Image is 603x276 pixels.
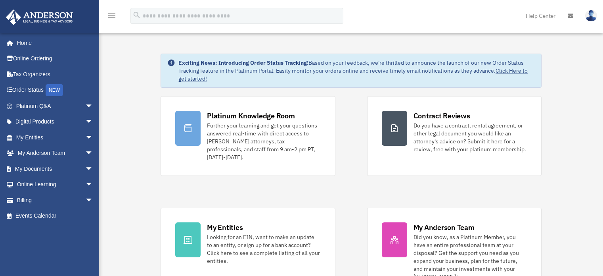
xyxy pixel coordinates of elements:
span: arrow_drop_down [85,98,101,114]
a: Contract Reviews Do you have a contract, rental agreement, or other legal document you would like... [367,96,542,176]
div: My Entities [207,222,243,232]
div: Contract Reviews [413,111,470,121]
span: arrow_drop_down [85,192,101,208]
a: Order StatusNEW [6,82,105,98]
span: arrow_drop_down [85,114,101,130]
span: arrow_drop_down [85,177,101,193]
div: Platinum Knowledge Room [207,111,295,121]
div: Looking for an EIN, want to make an update to an entity, or sign up for a bank account? Click her... [207,233,320,265]
a: Events Calendar [6,208,105,224]
div: Further your learning and get your questions answered real-time with direct access to [PERSON_NAM... [207,122,320,161]
a: Platinum Q&Aarrow_drop_down [6,98,105,114]
a: Online Ordering [6,51,105,67]
img: User Pic [585,10,597,21]
strong: Exciting News: Introducing Order Status Tracking! [178,59,308,66]
span: arrow_drop_down [85,145,101,162]
a: Click Here to get started! [178,67,528,82]
a: Home [6,35,101,51]
a: menu [107,14,117,21]
i: menu [107,11,117,21]
span: arrow_drop_down [85,161,101,177]
a: My Documentsarrow_drop_down [6,161,105,177]
div: NEW [46,84,63,96]
a: Platinum Knowledge Room Further your learning and get your questions answered real-time with dire... [161,96,335,176]
a: Tax Organizers [6,66,105,82]
div: My Anderson Team [413,222,475,232]
a: Billingarrow_drop_down [6,192,105,208]
a: Digital Productsarrow_drop_down [6,114,105,130]
div: Based on your feedback, we're thrilled to announce the launch of our new Order Status Tracking fe... [178,59,535,83]
div: Do you have a contract, rental agreement, or other legal document you would like an attorney's ad... [413,122,527,153]
img: Anderson Advisors Platinum Portal [4,10,75,25]
a: My Anderson Teamarrow_drop_down [6,145,105,161]
a: My Entitiesarrow_drop_down [6,129,105,145]
span: arrow_drop_down [85,129,101,146]
a: Online Learningarrow_drop_down [6,177,105,193]
i: search [132,11,141,19]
